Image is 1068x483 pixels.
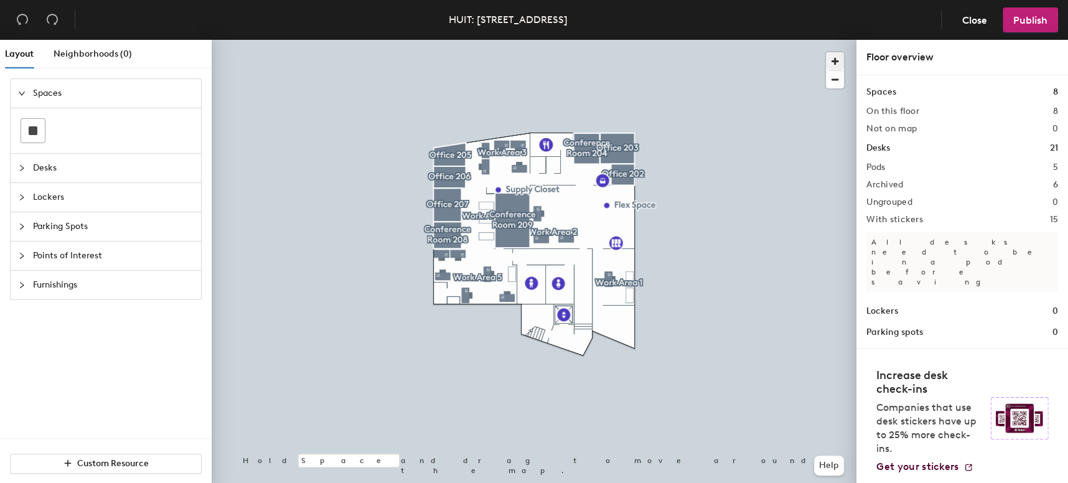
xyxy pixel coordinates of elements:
[1003,7,1058,32] button: Publish
[33,79,194,108] span: Spaces
[952,7,998,32] button: Close
[814,456,844,476] button: Help
[1050,141,1058,155] h1: 21
[962,14,987,26] span: Close
[1013,14,1047,26] span: Publish
[876,401,983,456] p: Companies that use desk stickers have up to 25% more check-ins.
[866,304,898,318] h1: Lockers
[1052,304,1058,318] h1: 0
[866,106,919,116] h2: On this floor
[866,162,885,172] h2: Pods
[1053,180,1058,190] h2: 6
[1053,162,1058,172] h2: 5
[866,85,896,99] h1: Spaces
[10,7,35,32] button: Undo (⌘ + Z)
[866,326,923,339] h1: Parking spots
[18,281,26,289] span: collapsed
[10,454,202,474] button: Custom Resource
[866,232,1058,292] p: All desks need to be in a pod before saving
[1052,347,1058,360] h1: 0
[33,154,194,182] span: Desks
[1053,106,1058,116] h2: 8
[1052,124,1058,134] h2: 0
[18,223,26,230] span: collapsed
[866,347,914,360] h1: Furnishings
[1052,197,1058,207] h2: 0
[449,12,568,27] div: HUIT: [STREET_ADDRESS]
[33,271,194,299] span: Furnishings
[866,141,890,155] h1: Desks
[18,164,26,172] span: collapsed
[876,368,983,396] h4: Increase desk check-ins
[1049,215,1058,225] h2: 15
[18,194,26,201] span: collapsed
[18,90,26,97] span: expanded
[18,252,26,260] span: collapsed
[876,461,958,472] span: Get your stickers
[866,124,917,134] h2: Not on map
[1052,326,1058,339] h1: 0
[33,212,194,241] span: Parking Spots
[866,197,912,207] h2: Ungrouped
[866,50,1058,65] div: Floor overview
[33,183,194,212] span: Lockers
[991,397,1048,439] img: Sticker logo
[876,461,973,473] a: Get your stickers
[77,458,149,469] span: Custom Resource
[40,7,65,32] button: Redo (⌘ + ⇧ + Z)
[1053,85,1058,99] h1: 8
[866,215,923,225] h2: With stickers
[5,49,34,59] span: Layout
[33,241,194,270] span: Points of Interest
[54,49,132,59] span: Neighborhoods (0)
[866,180,903,190] h2: Archived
